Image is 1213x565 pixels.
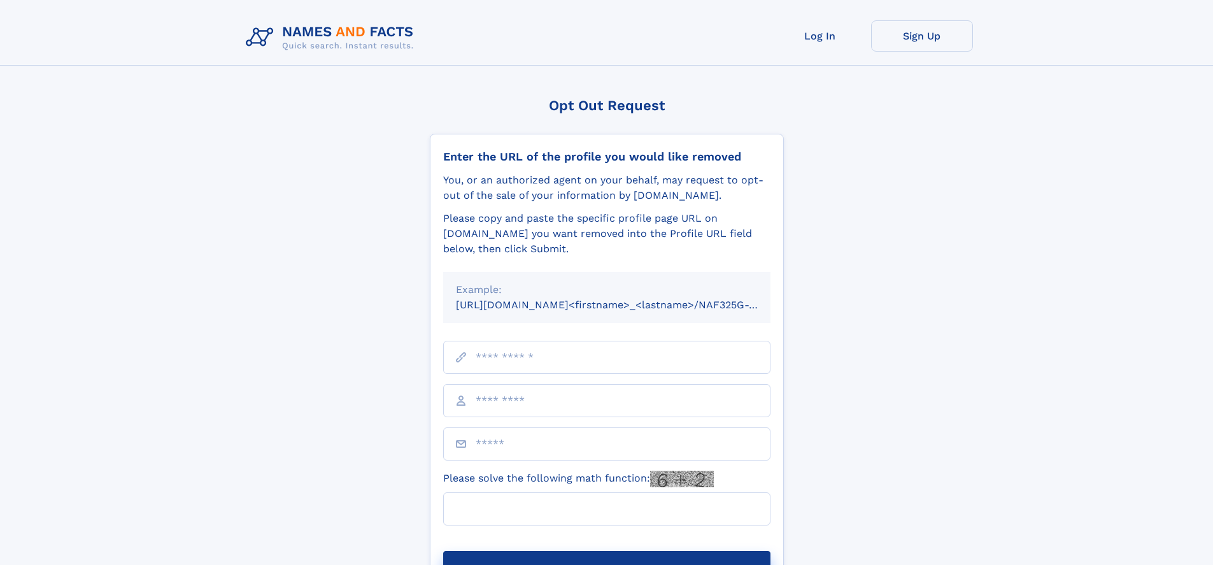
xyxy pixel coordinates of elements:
[443,471,714,487] label: Please solve the following math function:
[769,20,871,52] a: Log In
[443,173,770,203] div: You, or an authorized agent on your behalf, may request to opt-out of the sale of your informatio...
[456,282,758,297] div: Example:
[430,97,784,113] div: Opt Out Request
[456,299,795,311] small: [URL][DOMAIN_NAME]<firstname>_<lastname>/NAF325G-xxxxxxxx
[241,20,424,55] img: Logo Names and Facts
[443,150,770,164] div: Enter the URL of the profile you would like removed
[443,211,770,257] div: Please copy and paste the specific profile page URL on [DOMAIN_NAME] you want removed into the Pr...
[871,20,973,52] a: Sign Up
